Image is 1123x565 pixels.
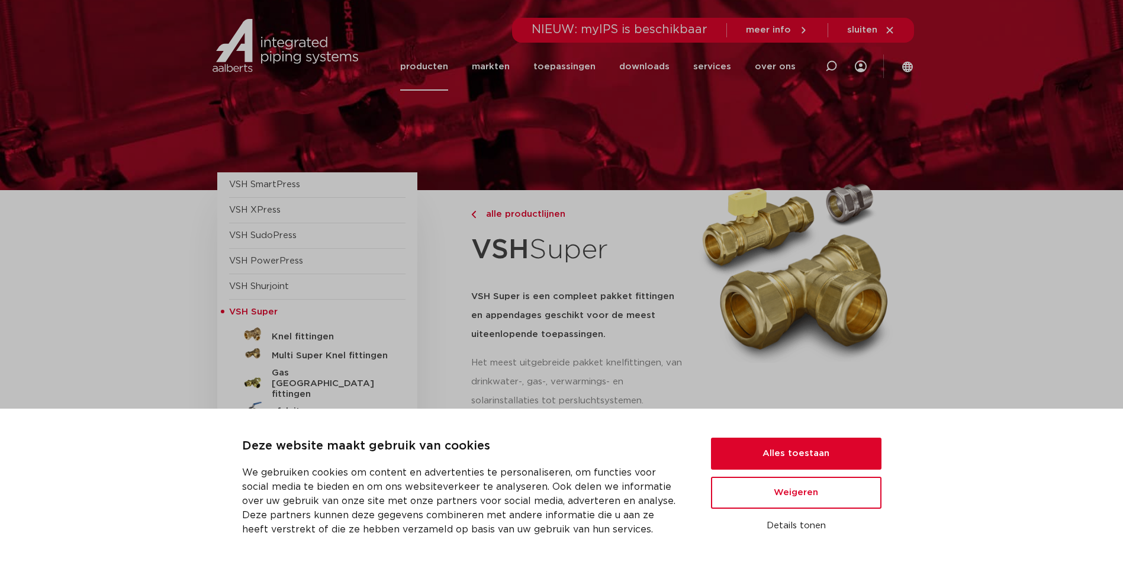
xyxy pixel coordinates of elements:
[711,438,881,470] button: Alles toestaan
[229,282,289,291] a: VSH Shurjoint
[711,477,881,509] button: Weigeren
[847,25,895,36] a: sluiten
[229,180,300,189] a: VSH SmartPress
[619,43,670,91] a: downloads
[272,368,389,400] h5: Gas [GEOGRAPHIC_DATA] fittingen
[471,354,686,410] p: Het meest uitgebreide pakket knelfittingen, van drinkwater-, gas-, verwarmings- en solarinstallat...
[533,43,596,91] a: toepassingen
[711,516,881,536] button: Details tonen
[471,236,529,264] strong: VSH
[229,256,303,265] a: VSH PowerPress
[242,437,683,456] p: Deze website maakt gebruik van cookies
[400,43,448,91] a: producten
[229,400,406,419] a: afsluiters
[746,25,809,36] a: meer info
[855,43,867,91] div: my IPS
[229,206,281,214] a: VSH XPress
[400,43,796,91] nav: Menu
[229,231,297,240] a: VSH SudoPress
[242,466,683,537] p: We gebruiken cookies om content en advertenties te personaliseren, om functies voor social media ...
[471,207,686,221] a: alle productlijnen
[479,210,565,219] span: alle productlijnen
[272,332,389,342] h5: Knel fittingen
[693,43,731,91] a: services
[532,24,707,36] span: NIEUW: myIPS is beschikbaar
[229,344,406,363] a: Multi Super Knel fittingen
[272,351,389,361] h5: Multi Super Knel fittingen
[472,43,510,91] a: markten
[847,25,877,34] span: sluiten
[229,307,278,316] span: VSH Super
[229,325,406,344] a: Knel fittingen
[471,287,686,344] h5: VSH Super is een compleet pakket fittingen en appendages geschikt voor de meest uiteenlopende toe...
[229,363,406,400] a: Gas [GEOGRAPHIC_DATA] fittingen
[471,211,476,219] img: chevron-right.svg
[746,25,791,34] span: meer info
[755,43,796,91] a: over ons
[471,227,686,273] h1: Super
[272,406,389,417] h5: afsluiters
